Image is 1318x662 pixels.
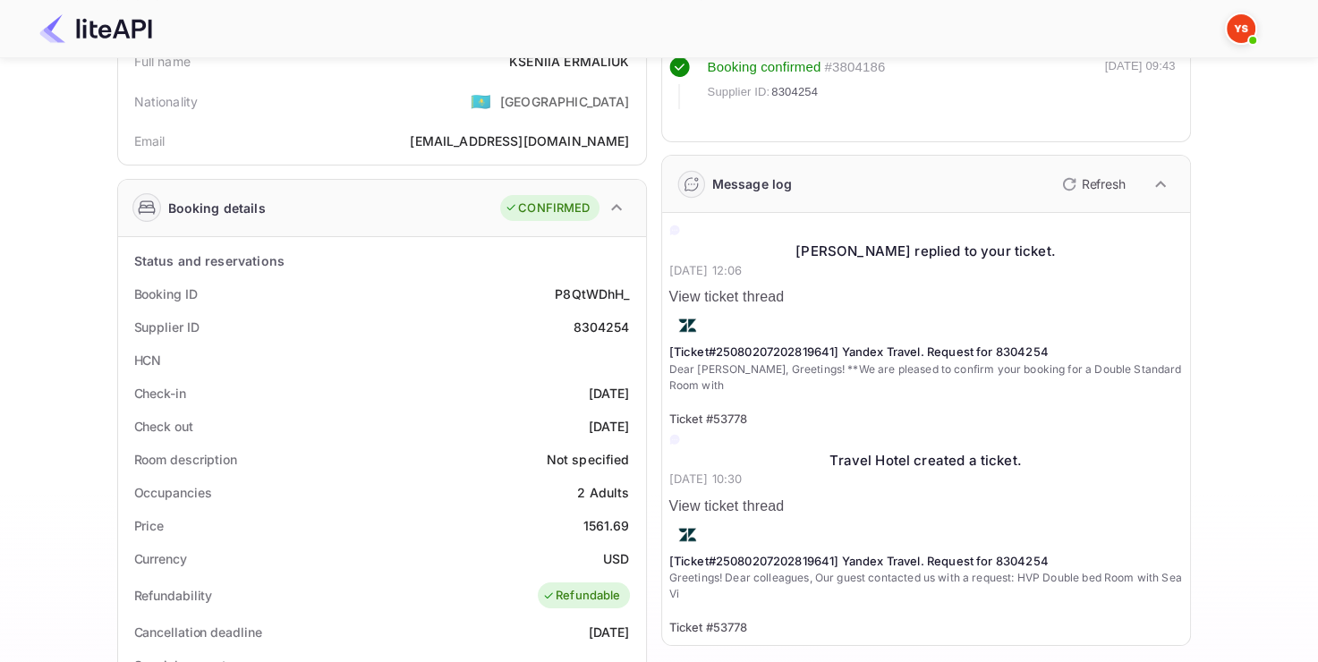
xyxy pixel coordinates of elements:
[471,85,491,117] span: United States
[39,14,152,43] img: LiteAPI Logo
[669,570,1183,602] p: Greetings! Dear colleagues, Our guest contacted us with a request: HVP Double bed Room with Sea Vi
[134,516,165,535] div: Price
[134,251,285,270] div: Status and reservations
[134,318,200,336] div: Supplier ID
[168,199,266,217] div: Booking details
[669,308,705,344] img: AwvSTEc2VUhQAAAAAElFTkSuQmCC
[669,361,1183,394] p: Dear [PERSON_NAME], Greetings! **We are pleased to confirm your booking for a Double Standard Roo...
[134,417,193,436] div: Check out
[1082,174,1126,193] p: Refresh
[547,450,630,469] div: Not specified
[134,384,186,403] div: Check-in
[824,57,885,78] div: # 3804186
[134,450,237,469] div: Room description
[589,417,630,436] div: [DATE]
[134,52,191,71] div: Full name
[712,174,793,193] div: Message log
[1105,57,1176,109] div: [DATE] 09:43
[410,132,629,150] div: [EMAIL_ADDRESS][DOMAIN_NAME]
[669,262,1183,280] p: [DATE] 12:06
[708,57,821,78] div: Booking confirmed
[669,496,1183,517] p: View ticket thread
[589,623,630,641] div: [DATE]
[134,284,198,303] div: Booking ID
[134,623,262,641] div: Cancellation deadline
[582,516,629,535] div: 1561.69
[573,318,629,336] div: 8304254
[134,549,187,568] div: Currency
[134,351,162,369] div: HCN
[505,199,590,217] div: CONFIRMED
[509,52,629,71] div: KSENIIA ERMALIUK
[134,132,166,150] div: Email
[1227,14,1255,43] img: Yandex Support
[669,620,748,634] span: Ticket #53778
[669,517,705,553] img: AwvSTEc2VUhQAAAAAElFTkSuQmCC
[669,242,1183,262] div: [PERSON_NAME] replied to your ticket.
[708,83,770,101] span: Supplier ID:
[669,344,1183,361] p: [Ticket#25080207202819641] Yandex Travel. Request for 8304254
[555,284,629,303] div: P8QtWDhH_
[669,451,1183,471] div: Travel Hotel created a ticket.
[1051,170,1133,199] button: Refresh
[669,471,1183,488] p: [DATE] 10:30
[577,483,629,502] div: 2 Adults
[669,286,1183,308] p: View ticket thread
[134,586,213,605] div: Refundability
[669,412,748,426] span: Ticket #53778
[542,587,621,605] div: Refundable
[134,483,212,502] div: Occupancies
[500,92,630,111] div: [GEOGRAPHIC_DATA]
[771,83,818,101] span: 8304254
[134,92,199,111] div: Nationality
[589,384,630,403] div: [DATE]
[669,553,1183,571] p: [Ticket#25080207202819641] Yandex Travel. Request for 8304254
[603,549,629,568] div: USD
